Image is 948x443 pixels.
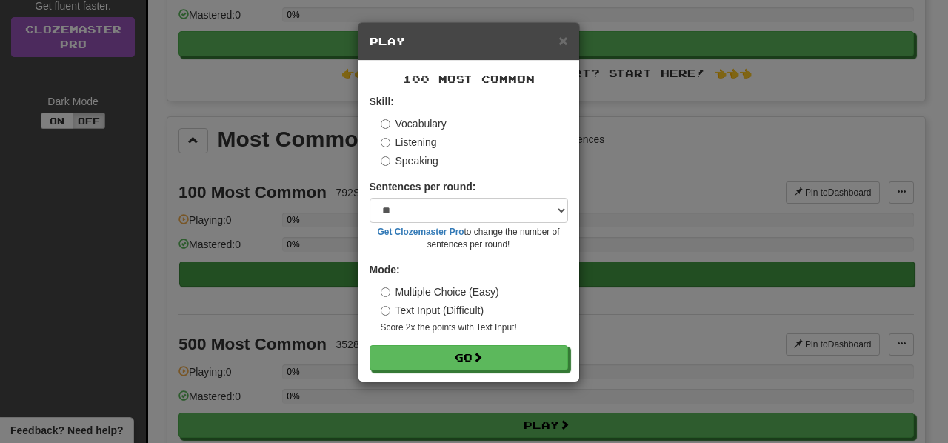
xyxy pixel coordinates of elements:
[370,345,568,370] button: Go
[381,135,437,150] label: Listening
[381,287,390,297] input: Multiple Choice (Easy)
[381,119,390,129] input: Vocabulary
[381,303,484,318] label: Text Input (Difficult)
[370,264,400,276] strong: Mode:
[381,153,438,168] label: Speaking
[370,96,394,107] strong: Skill:
[378,227,464,237] a: Get Clozemaster Pro
[381,306,390,316] input: Text Input (Difficult)
[381,322,568,334] small: Score 2x the points with Text Input !
[370,34,568,49] h5: Play
[370,179,476,194] label: Sentences per round:
[403,73,535,85] span: 100 Most Common
[558,32,567,49] span: ×
[381,284,499,299] label: Multiple Choice (Easy)
[558,33,567,48] button: Close
[370,226,568,251] small: to change the number of sentences per round!
[381,116,447,131] label: Vocabulary
[381,138,390,147] input: Listening
[381,156,390,166] input: Speaking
